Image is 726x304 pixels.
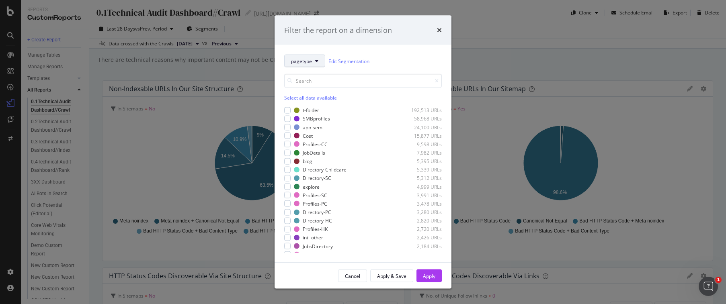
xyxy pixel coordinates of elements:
button: Apply [416,269,442,282]
div: Profiles-TU [303,251,328,258]
div: Filter the report on a dimension [284,25,392,35]
div: 2,426 URLs [402,234,442,241]
div: Select all data available [284,94,442,101]
a: Edit Segmentation [328,57,369,65]
span: 1 [715,277,722,283]
div: JobDetails [303,149,325,156]
div: 3,280 URLs [402,209,442,216]
div: 5,312 URLs [402,175,442,182]
div: 3,478 URLs [402,200,442,207]
span: pagetype [291,57,312,64]
div: Cost [303,132,313,139]
div: 7,982 URLs [402,149,442,156]
div: 192,513 URLs [402,107,442,114]
div: 58,968 URLs [402,115,442,122]
div: Directory-PC [303,209,331,216]
div: 2,184 URLs [402,243,442,249]
button: pagetype [284,55,325,67]
div: 4,999 URLs [402,183,442,190]
div: Cancel [345,272,360,279]
div: 2,820 URLs [402,217,442,224]
div: Profiles-PC [303,200,327,207]
div: 24,100 URLs [402,124,442,131]
div: 5,339 URLs [402,166,442,173]
div: 5,395 URLs [402,158,442,165]
div: 9,598 URLs [402,141,442,147]
div: 2,720 URLs [402,226,442,233]
div: 15,877 URLs [402,132,442,139]
div: Profiles-SC [303,192,327,198]
div: app-sem [303,124,322,131]
div: 3,991 URLs [402,192,442,198]
div: t-folder [303,107,319,114]
div: blog [303,158,312,165]
iframe: Intercom live chat [699,277,718,296]
div: Directory-SC [303,175,331,182]
button: Cancel [338,269,367,282]
div: explore [303,183,320,190]
div: Apply & Save [377,272,406,279]
div: Profiles-HK [303,226,328,233]
button: Apply & Save [370,269,413,282]
input: Search [284,74,442,88]
div: times [437,25,442,35]
div: modal [275,15,451,289]
div: Profiles-CC [303,141,328,147]
div: Directory-Childcare [303,166,347,173]
div: 1,544 URLs [402,251,442,258]
div: SMBprofiles [303,115,330,122]
div: JobsDirectory [303,243,333,249]
div: Directory-HC [303,217,332,224]
div: intl-other [303,234,323,241]
div: Apply [423,272,435,279]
